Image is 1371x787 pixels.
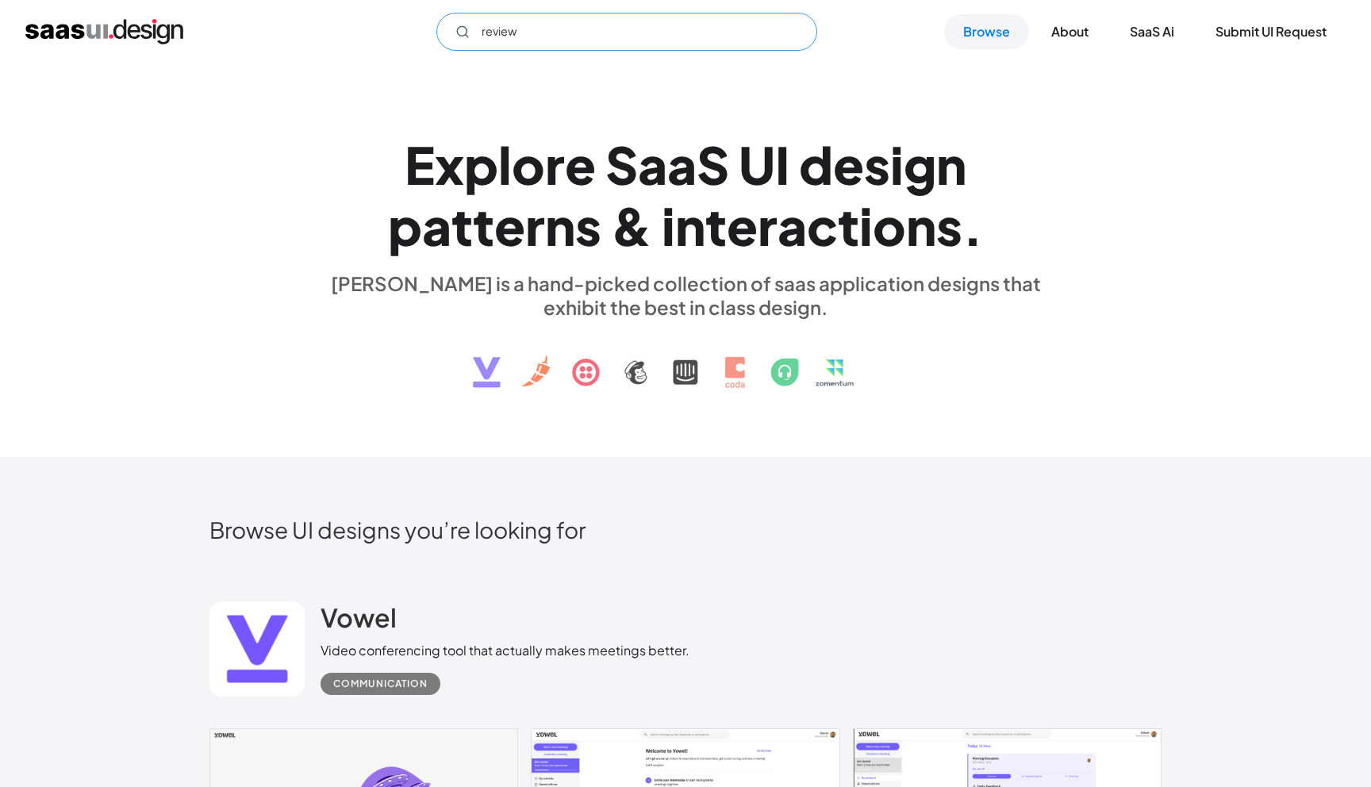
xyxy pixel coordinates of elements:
div: t [838,195,859,256]
div: l [498,134,512,195]
a: Vowel [321,601,397,641]
a: Submit UI Request [1196,14,1346,49]
div: [PERSON_NAME] is a hand-picked collection of saas application designs that exhibit the best in cl... [321,271,1050,319]
div: S [697,134,729,195]
div: t [705,195,727,256]
div: n [906,195,936,256]
div: Video conferencing tool that actually makes meetings better. [321,641,689,660]
div: g [904,134,936,195]
div: t [451,195,473,256]
div: i [662,195,675,256]
h1: Explore SaaS UI design patterns & interactions. [321,134,1050,256]
div: s [936,195,962,256]
a: Browse [944,14,1029,49]
div: n [545,195,575,256]
input: Search UI designs you're looking for... [436,13,817,51]
h2: Browse UI designs you’re looking for [209,516,1162,543]
div: e [565,134,596,195]
div: i [890,134,904,195]
div: e [833,134,864,195]
div: a [638,134,667,195]
div: I [775,134,789,195]
div: c [807,195,838,256]
div: r [545,134,565,195]
div: a [778,195,807,256]
a: About [1032,14,1108,49]
div: & [611,195,652,256]
div: i [859,195,873,256]
div: s [575,195,601,256]
div: . [962,195,983,256]
div: E [405,134,435,195]
div: o [512,134,545,195]
div: d [799,134,833,195]
div: Communication [333,674,428,693]
div: r [758,195,778,256]
a: SaaS Ai [1111,14,1193,49]
div: p [464,134,498,195]
div: o [873,195,906,256]
div: r [525,195,545,256]
div: p [388,195,422,256]
h2: Vowel [321,601,397,633]
div: S [605,134,638,195]
div: s [864,134,890,195]
div: a [422,195,451,256]
div: e [727,195,758,256]
div: n [936,134,966,195]
div: x [435,134,464,195]
a: home [25,19,183,44]
form: Email Form [436,13,817,51]
div: n [675,195,705,256]
div: e [494,195,525,256]
div: U [739,134,775,195]
div: a [667,134,697,195]
div: t [473,195,494,256]
img: text, icon, saas logo [445,319,926,401]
